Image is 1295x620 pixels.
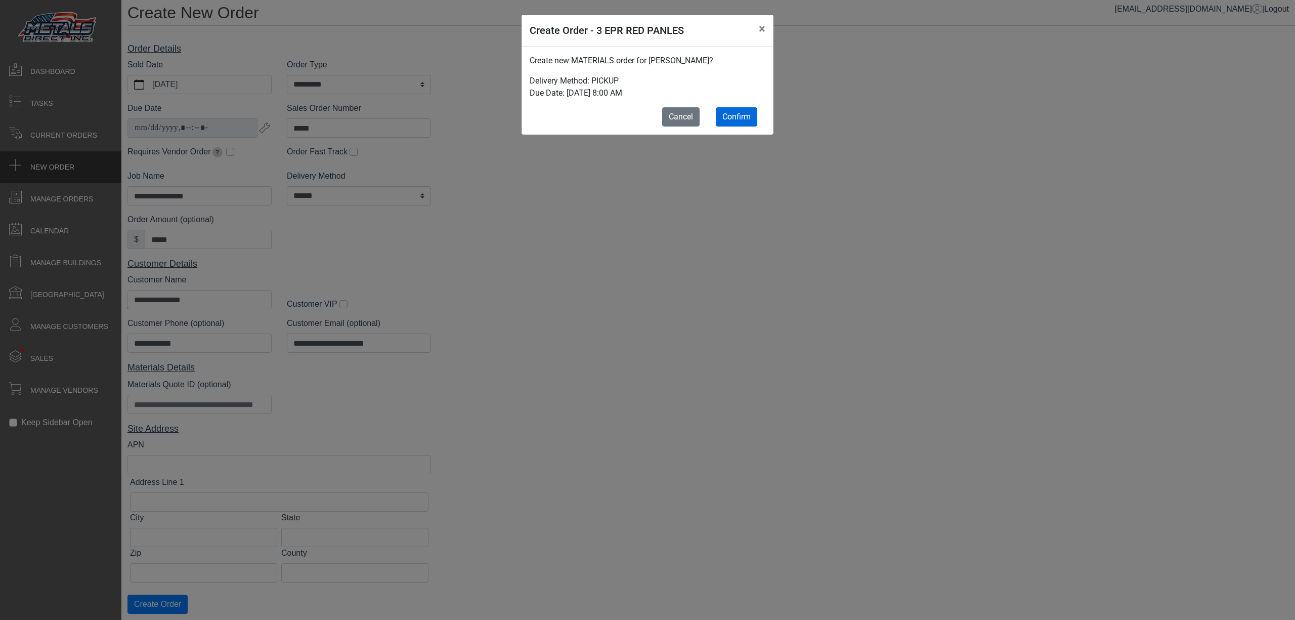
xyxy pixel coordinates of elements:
[530,55,765,67] p: Create new MATERIALS order for [PERSON_NAME]?
[662,107,700,127] button: Cancel
[751,15,773,43] button: Close
[722,112,751,121] span: Confirm
[530,75,765,99] p: Delivery Method: PICKUP Due Date: [DATE] 8:00 AM
[716,107,757,127] button: Confirm
[530,23,684,38] h5: Create Order - 3 EPR RED PANLES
